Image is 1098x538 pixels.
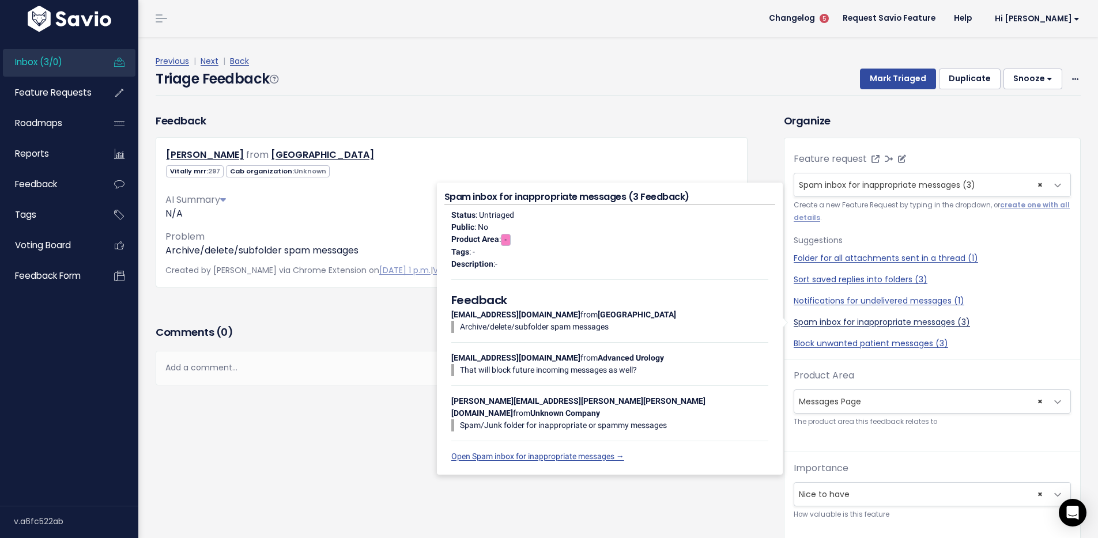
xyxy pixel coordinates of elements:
[3,202,96,228] a: Tags
[15,56,62,68] span: Inbox (3/0)
[460,321,768,333] p: Archive/delete/subfolder spam messages
[981,10,1089,28] a: Hi [PERSON_NAME]
[451,452,624,461] a: Open Spam inbox for inappropriate messages →
[794,483,1047,506] span: Nice to have
[794,316,1071,328] a: Spam inbox for inappropriate messages (3)
[226,165,330,177] span: Cab organization:
[3,263,96,289] a: Feedback form
[3,110,96,137] a: Roadmaps
[294,166,326,176] span: Unknown
[246,148,269,161] span: from
[501,234,511,246] span: -
[1037,483,1043,506] span: ×
[444,204,775,467] div: : Untriaged : No : : - : from from from
[598,310,676,319] strong: [GEOGRAPHIC_DATA]
[794,416,1071,428] small: The product area this feedback relates to
[939,69,1001,89] button: Duplicate
[221,55,228,67] span: |
[530,408,600,418] strong: Unknown Company
[451,222,474,232] strong: Public
[191,55,198,67] span: |
[433,264,516,276] a: View in source app
[165,193,226,206] span: AI Summary
[460,419,768,431] p: Spam/Junk folder for inappropriate or spammy messages
[1003,69,1062,89] button: Snooze
[860,69,936,89] button: Mark Triaged
[3,171,96,198] a: Feedback
[794,509,1071,521] small: How valuable is this feature
[495,259,497,268] span: -
[201,55,218,67] a: Next
[3,49,96,75] a: Inbox (3/0)
[15,209,36,221] span: Tags
[166,165,224,177] span: Vitally mrr:
[794,390,1047,413] span: Messages Page
[25,6,114,32] img: logo-white.9d6f32f41409.svg
[14,506,138,536] div: v.a6fc522ab
[1037,390,1043,413] span: ×
[451,259,493,268] strong: Description
[451,210,476,219] strong: Status
[165,207,738,221] div: N/A
[15,117,62,129] span: Roadmaps
[208,166,220,176] span: 297
[15,178,57,190] span: Feedback
[451,291,768,309] h5: Feedback
[3,141,96,167] a: Reports
[15,147,49,160] span: Reports
[156,55,189,67] a: Previous
[784,113,1081,128] h3: Organize
[156,324,748,340] h3: Comments ( )
[165,244,738,257] p: Archive/delete/subfolder spam messages
[794,482,1071,506] span: Nice to have
[945,10,981,27] a: Help
[271,148,374,161] a: [GEOGRAPHIC_DATA]
[799,179,975,191] span: Spam inbox for inappropriate messages (3)
[221,325,228,339] span: 0
[460,364,768,376] p: That will block future incoming messages as well?
[451,247,469,256] strong: Tags
[3,79,96,106] a: Feature Requests
[165,264,516,276] span: Created by [PERSON_NAME] via Chrome Extension on |
[794,199,1071,224] small: Create a new Feature Request by typing in the dropdown, or .
[794,200,1070,222] a: create one with all details
[3,232,96,259] a: Voting Board
[1037,173,1043,196] span: ×
[230,55,249,67] a: Back
[833,10,945,27] a: Request Savio Feature
[794,233,1071,248] p: Suggestions
[156,351,748,385] div: Add a comment...
[794,369,854,382] label: Product Area
[794,295,1071,307] a: Notifications for undelivered messages (1)
[15,270,81,282] span: Feedback form
[995,14,1080,23] span: Hi [PERSON_NAME]
[451,353,580,362] strong: [EMAIL_ADDRESS][DOMAIN_NAME]
[451,234,499,244] strong: Product Area
[794,461,848,475] label: Importance
[598,353,664,362] strong: Advanced Urology
[1059,499,1086,526] div: Open Intercom Messenger
[379,264,431,276] a: [DATE] 1 p.m.
[794,152,867,166] label: Feature request
[794,338,1071,350] a: Block unwanted patient messages (3)
[15,86,92,98] span: Feature Requests
[451,396,705,418] strong: [PERSON_NAME][EMAIL_ADDRESS][PERSON_NAME][PERSON_NAME][DOMAIN_NAME]
[166,148,244,161] a: [PERSON_NAME]
[769,14,815,22] span: Changelog
[451,310,580,319] strong: [EMAIL_ADDRESS][DOMAIN_NAME]
[156,69,278,89] h4: Triage Feedback
[794,274,1071,286] a: Sort saved replies into folders (3)
[794,252,1071,264] a: Folder for all attachments sent in a thread (1)
[165,230,205,243] span: Problem
[156,113,206,128] h3: Feedback
[444,190,775,204] h4: Spam inbox for inappropriate messages (3 Feedback)
[15,239,71,251] span: Voting Board
[820,14,829,23] span: 5
[794,389,1071,414] span: Messages Page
